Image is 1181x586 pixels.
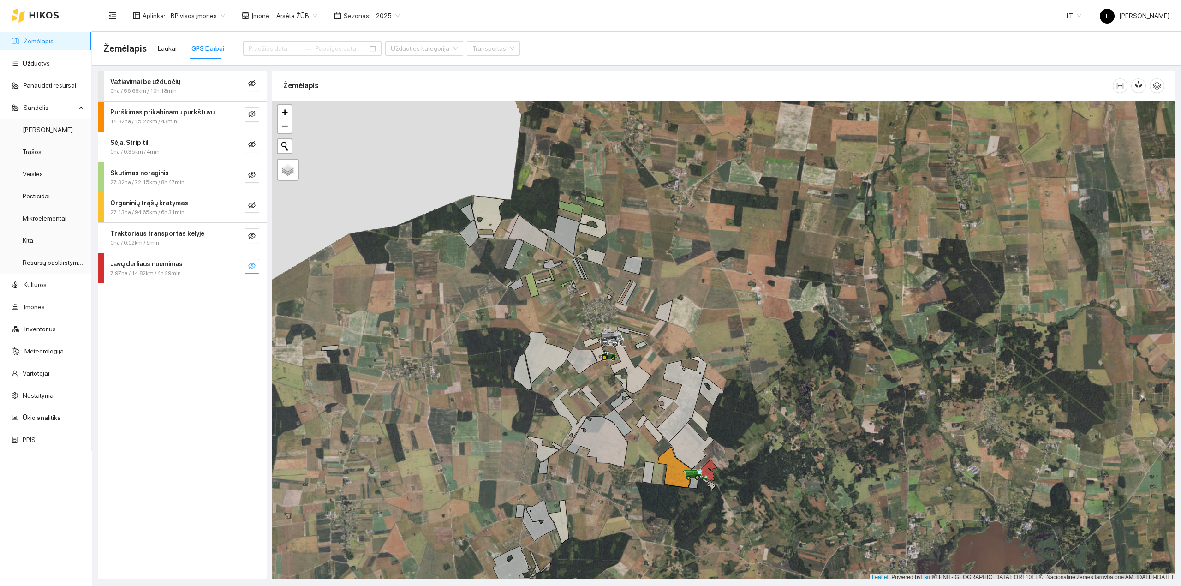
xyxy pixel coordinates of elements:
a: PPIS [23,436,36,443]
a: Resursų paskirstymas [23,259,85,266]
a: Panaudoti resursai [24,82,76,89]
span: 0ha / 56.66km / 10h 18min [110,87,177,96]
a: Trąšos [23,148,42,155]
span: column-width [1113,82,1127,90]
span: 14.82ha / 15.26km / 43min [110,117,177,126]
span: Sandėlis [24,98,76,117]
span: Arsėta ŽŪB [276,9,317,23]
span: Įmonė : [251,11,271,21]
button: eye-invisible [245,228,259,243]
div: GPS Darbai [191,43,224,54]
div: Organinių trąšų kratymas27.13ha / 94.65km / 6h 31mineye-invisible [98,192,267,222]
a: Esri [921,574,930,580]
a: Kultūros [24,281,47,288]
strong: Skutimas noraginis [110,169,169,177]
strong: Traktoriaus transportas kelyje [110,230,204,237]
div: Važiavimai be užduočių0ha / 56.66km / 10h 18mineye-invisible [98,71,267,101]
span: [PERSON_NAME] [1100,12,1169,19]
a: Meteorologija [24,347,64,355]
span: to [304,45,312,52]
span: eye-invisible [248,80,256,89]
button: menu-fold [103,6,122,25]
span: eye-invisible [248,202,256,210]
span: eye-invisible [248,110,256,119]
span: + [282,106,288,118]
a: [PERSON_NAME] [23,126,73,133]
span: eye-invisible [248,171,256,180]
strong: Sėja. Strip till [110,139,149,146]
span: 27.32ha / 72.15km / 8h 47min [110,178,185,187]
span: calendar [334,12,341,19]
a: Zoom out [278,119,292,133]
strong: Važiavimai be užduočių [110,78,180,85]
div: | Powered by © HNIT-[GEOGRAPHIC_DATA]; ORT10LT ©, Nacionalinė žemės tarnyba prie AM, [DATE]-[DATE] [870,574,1175,581]
button: eye-invisible [245,107,259,122]
strong: Javų derliaus nuėmimas [110,260,183,268]
a: Mikroelementai [23,215,66,222]
span: menu-fold [108,12,117,20]
span: | [932,574,933,580]
a: Veislės [23,170,43,178]
button: column-width [1113,78,1127,93]
a: Inventorius [24,325,56,333]
div: Javų derliaus nuėmimas7.97ha / 14.82km / 4h 29mineye-invisible [98,253,267,283]
a: Įmonės [24,303,45,311]
div: Traktoriaus transportas kelyje0ha / 0.02km / 6mineye-invisible [98,223,267,253]
div: Laukai [158,43,177,54]
strong: Purškimas prikabinamu purkštuvu [110,108,215,116]
button: eye-invisible [245,138,259,152]
a: Kita [23,237,33,244]
a: Leaflet [872,574,889,580]
a: Nustatymai [23,392,55,399]
a: Žemėlapis [24,37,54,45]
span: eye-invisible [248,262,256,271]
span: − [282,120,288,132]
a: Pesticidai [23,192,50,200]
span: 0ha / 0.02km / 6min [110,239,159,247]
a: Zoom in [278,105,292,119]
span: shop [242,12,249,19]
button: eye-invisible [245,198,259,213]
span: Aplinka : [143,11,165,21]
span: 0ha / 0.35km / 4min [110,148,160,156]
span: BP visos įmonės [171,9,225,23]
div: Žemėlapis [283,72,1113,99]
a: Vartotojai [23,370,49,377]
span: 27.13ha / 94.65km / 6h 31min [110,208,185,217]
button: eye-invisible [245,259,259,274]
button: eye-invisible [245,77,259,91]
span: 2025 [376,9,400,23]
div: Skutimas noraginis27.32ha / 72.15km / 8h 47mineye-invisible [98,162,267,192]
span: layout [133,12,140,19]
strong: Organinių trąšų kratymas [110,199,188,207]
span: swap-right [304,45,312,52]
div: Sėja. Strip till0ha / 0.35km / 4mineye-invisible [98,132,267,162]
button: Initiate a new search [278,139,292,153]
a: Užduotys [23,60,50,67]
span: LT [1067,9,1081,23]
button: eye-invisible [245,168,259,183]
span: eye-invisible [248,141,256,149]
input: Pradžios data [249,43,301,54]
span: 7.97ha / 14.82km / 4h 29min [110,269,181,278]
a: Ūkio analitika [23,414,61,421]
span: L [1106,9,1109,24]
div: Purškimas prikabinamu purkštuvu14.82ha / 15.26km / 43mineye-invisible [98,102,267,132]
a: Layers [278,160,298,180]
span: Sezonas : [344,11,370,21]
span: eye-invisible [248,232,256,241]
span: Žemėlapis [103,41,147,56]
input: Pabaigos data [316,43,368,54]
